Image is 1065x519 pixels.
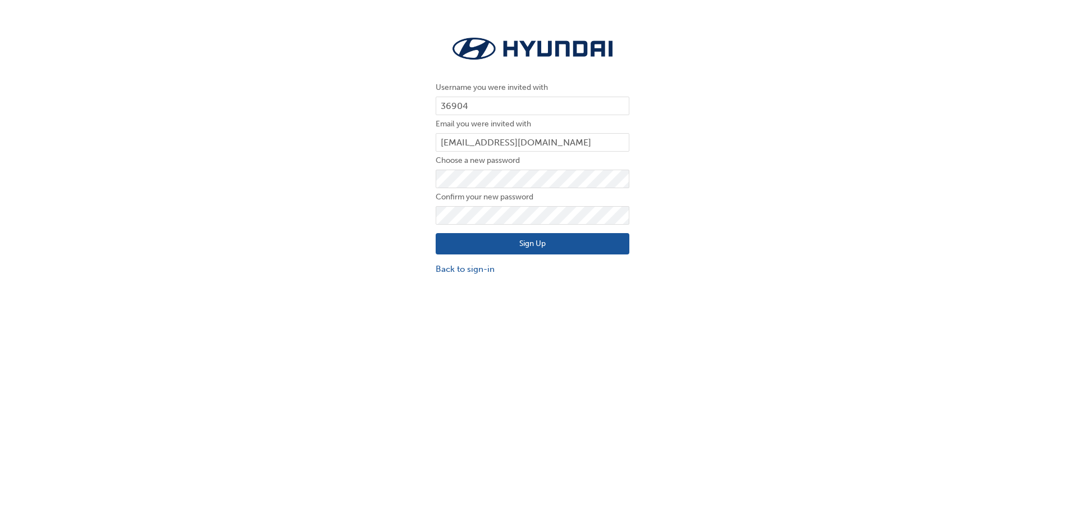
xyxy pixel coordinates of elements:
[436,263,629,276] a: Back to sign-in
[436,81,629,94] label: Username you were invited with
[436,117,629,131] label: Email you were invited with
[436,97,629,116] input: Username
[436,190,629,204] label: Confirm your new password
[436,154,629,167] label: Choose a new password
[436,233,629,254] button: Sign Up
[436,34,629,64] img: Trak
